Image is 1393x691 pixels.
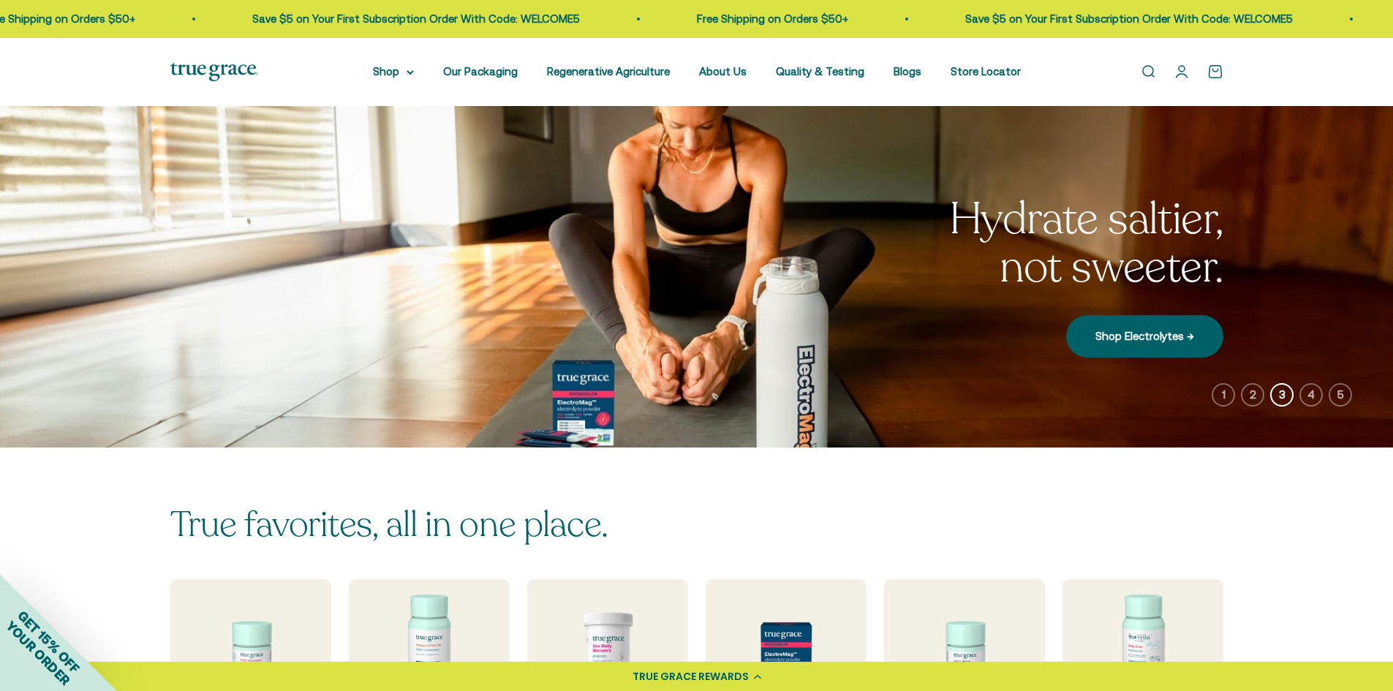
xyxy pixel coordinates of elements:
split-lines: True favorites, all in one place. [170,501,608,548]
a: Regenerative Agriculture [547,65,670,78]
summary: Shop [373,63,414,80]
span: GET 15% OFF [15,608,83,676]
button: 5 [1329,383,1352,407]
button: 1 [1212,383,1235,407]
span: YOUR ORDER [3,618,73,688]
button: 2 [1241,383,1264,407]
a: Our Packaging [443,65,518,78]
a: Free Shipping on Orders $50+ [668,12,820,25]
p: Save $5 on Your First Subscription Order With Code: WELCOME5 [937,10,1264,28]
a: Store Locator [951,65,1021,78]
a: Blogs [894,65,921,78]
a: About Us [699,65,747,78]
button: 3 [1270,383,1294,407]
split-lines: Hydrate saltier, not sweeter. [949,189,1223,298]
button: 4 [1299,383,1323,407]
p: Save $5 on Your First Subscription Order With Code: WELCOME5 [224,10,551,28]
div: TRUE GRACE REWARDS [633,669,749,684]
a: Quality & Testing [776,65,864,78]
a: Shop Electrolytes → [1066,315,1223,358]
